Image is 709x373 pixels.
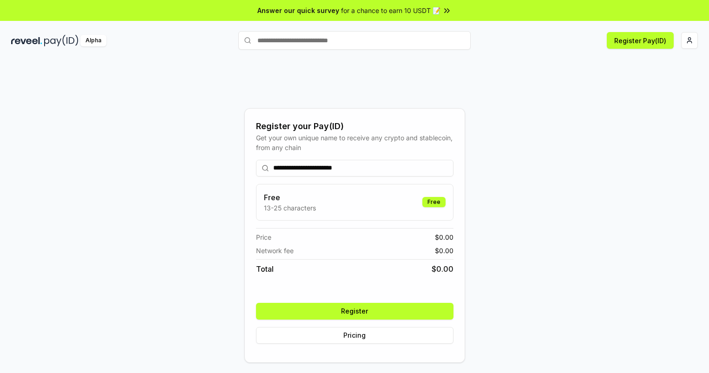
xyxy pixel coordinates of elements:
[256,232,271,242] span: Price
[256,263,274,275] span: Total
[435,232,453,242] span: $ 0.00
[607,32,674,49] button: Register Pay(ID)
[422,197,446,207] div: Free
[435,246,453,255] span: $ 0.00
[256,327,453,344] button: Pricing
[257,6,339,15] span: Answer our quick survey
[256,303,453,320] button: Register
[256,246,294,255] span: Network fee
[256,133,453,152] div: Get your own unique name to receive any crypto and stablecoin, from any chain
[256,120,453,133] div: Register your Pay(ID)
[264,192,316,203] h3: Free
[11,35,42,46] img: reveel_dark
[80,35,106,46] div: Alpha
[341,6,440,15] span: for a chance to earn 10 USDT 📝
[432,263,453,275] span: $ 0.00
[44,35,79,46] img: pay_id
[264,203,316,213] p: 13-25 characters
